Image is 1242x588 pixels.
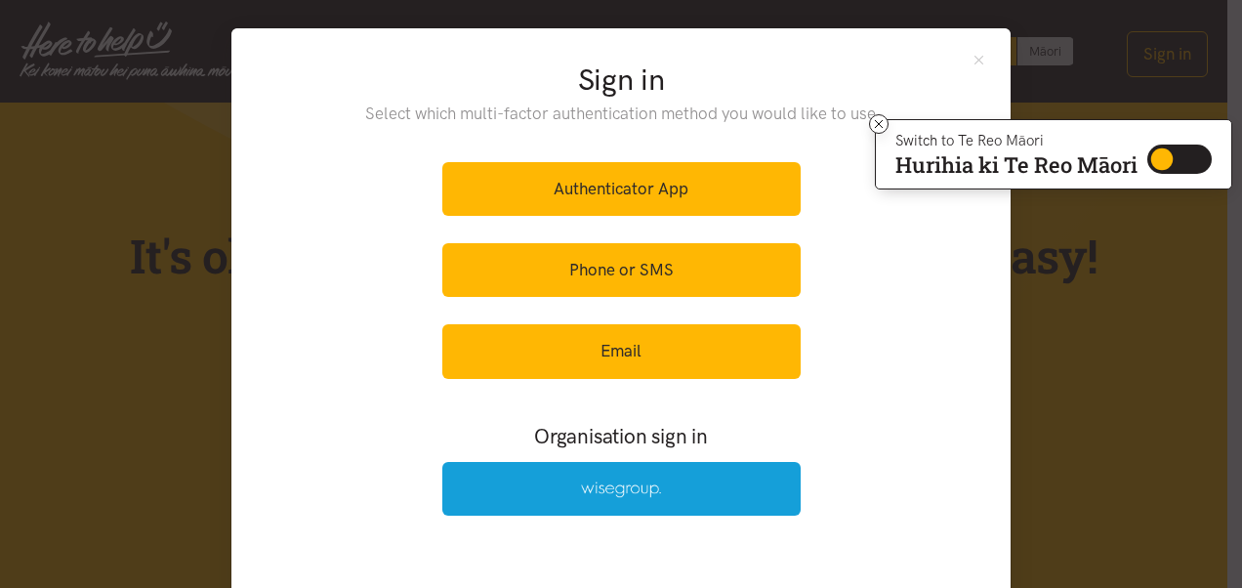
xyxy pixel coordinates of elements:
a: Authenticator App [442,162,801,216]
p: Switch to Te Reo Māori [895,135,1138,147]
h2: Sign in [326,60,917,101]
h3: Organisation sign in [389,422,853,450]
p: Hurihia ki Te Reo Māori [895,156,1138,174]
p: Select which multi-factor authentication method you would like to use [326,101,917,127]
a: Phone or SMS [442,243,801,297]
img: Wise Group [581,482,661,498]
button: Close [971,52,987,68]
a: Email [442,324,801,378]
